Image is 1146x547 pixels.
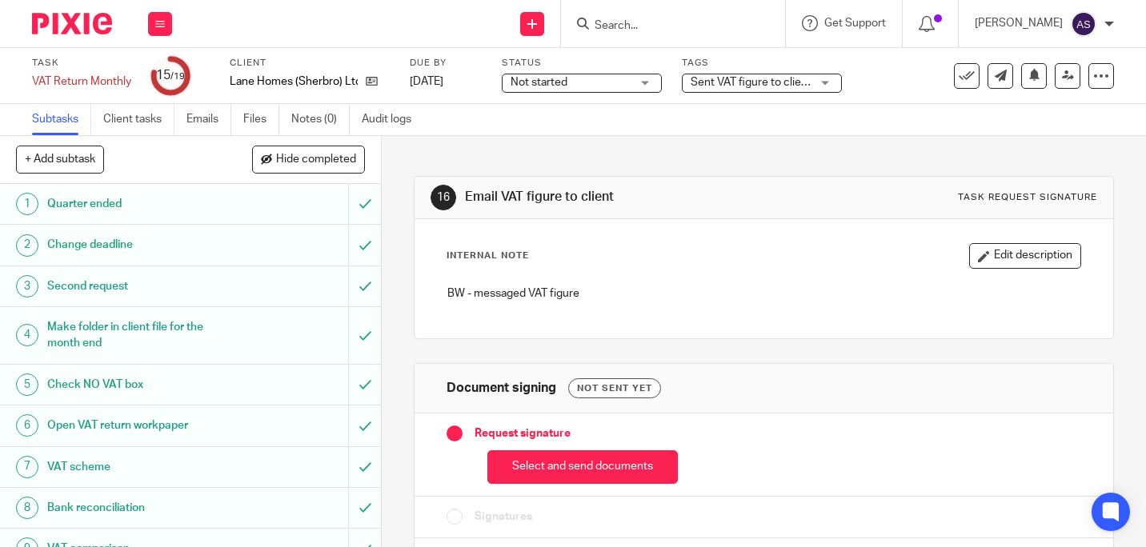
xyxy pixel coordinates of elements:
img: Pixie [32,13,112,34]
a: Audit logs [362,104,423,135]
div: 5 [16,373,38,396]
a: Client tasks [103,104,174,135]
label: Tags [682,57,842,70]
h1: Second request [47,274,238,298]
h1: Document signing [447,380,556,397]
span: Hide completed [276,154,356,166]
h1: VAT scheme [47,455,238,479]
div: 1 [16,193,38,215]
a: Notes (0) [291,104,350,135]
h1: Make folder in client file for the month end [47,315,238,356]
input: Search [593,19,737,34]
label: Client [230,57,390,70]
button: + Add subtask [16,146,104,173]
label: Task [32,57,131,70]
span: Signatures [475,509,532,525]
button: Hide completed [252,146,365,173]
span: Get Support [824,18,886,29]
h1: Check NO VAT box [47,373,238,397]
div: 16 [431,185,456,210]
p: [PERSON_NAME] [975,15,1063,31]
label: Due by [410,57,482,70]
div: 15 [156,66,185,85]
div: 4 [16,324,38,346]
h1: Bank reconciliation [47,496,238,520]
a: Emails [186,104,231,135]
div: 2 [16,234,38,257]
div: 8 [16,497,38,519]
button: Select and send documents [487,450,678,485]
span: Not started [511,77,567,88]
span: Sent VAT figure to client [691,77,811,88]
span: [DATE] [410,76,443,87]
p: BW - messaged VAT figure [447,285,1080,301]
span: Request signature [475,425,571,441]
a: Files [243,104,279,135]
h1: Quarter ended [47,192,238,216]
div: 7 [16,456,38,478]
h1: Open VAT return workpaper [47,413,238,437]
div: 3 [16,275,38,297]
label: Status [502,57,662,70]
p: Lane Homes (Sherbro) Ltd [230,74,358,90]
h1: Change deadline [47,233,238,257]
div: VAT Return Monthly [32,74,131,90]
div: 6 [16,414,38,437]
button: Edit description [969,243,1081,269]
div: Task request signature [958,191,1097,204]
img: svg%3E [1071,11,1096,37]
p: Internal Note [447,250,529,262]
a: Subtasks [32,104,91,135]
h1: Email VAT figure to client [465,189,799,206]
div: Not sent yet [568,378,661,398]
small: /19 [170,72,185,81]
